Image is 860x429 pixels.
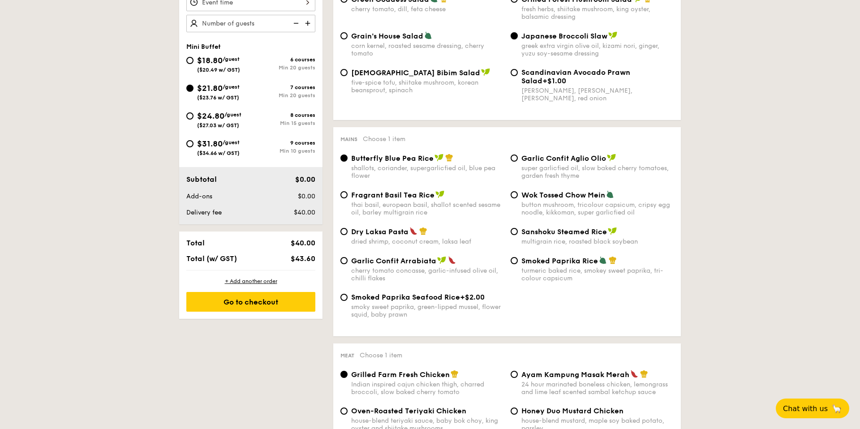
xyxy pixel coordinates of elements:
[186,15,315,32] input: Number of guests
[197,139,223,149] span: $31.80
[606,190,614,198] img: icon-vegetarian.fe4039eb.svg
[511,408,518,415] input: Honey Duo Mustard Chickenhouse-blend mustard, maple soy baked potato, parsley
[608,31,617,39] img: icon-vegan.f8ff3823.svg
[599,256,607,264] img: icon-vegetarian.fe4039eb.svg
[186,43,221,51] span: Mini Buffet
[435,190,444,198] img: icon-vegan.f8ff3823.svg
[409,227,417,235] img: icon-spicy.37a8142b.svg
[294,209,315,216] span: $40.00
[511,32,518,39] input: Japanese Broccoli Slawgreek extra virgin olive oil, kizami nori, ginger, yuzu soy-sesame dressing
[351,32,423,40] span: Grain's House Salad
[340,257,348,264] input: Garlic Confit Arrabiatacherry tomato concasse, garlic-infused olive oil, chilli flakes
[251,56,315,63] div: 6 courses
[298,193,315,200] span: $0.00
[197,94,239,101] span: ($23.76 w/ GST)
[351,5,503,13] div: cherry tomato, dill, feta cheese
[351,293,460,301] span: Smoked Paprika Seafood Rice
[511,257,518,264] input: Smoked Paprika Riceturmeric baked rice, smokey sweet paprika, tri-colour capsicum
[521,238,674,245] div: multigrain rice, roasted black soybean
[542,77,566,85] span: +$1.00
[251,112,315,118] div: 8 courses
[521,267,674,282] div: turmeric baked rice, smokey sweet paprika, tri-colour capsicum
[351,201,503,216] div: thai basil, european basil, shallot scented sesame oil, barley multigrain rice
[197,150,240,156] span: ($34.66 w/ GST)
[223,56,240,62] span: /guest
[340,32,348,39] input: Grain's House Saladcorn kernel, roasted sesame dressing, cherry tomato
[445,154,453,162] img: icon-chef-hat.a58ddaea.svg
[224,112,241,118] span: /guest
[521,154,606,163] span: Garlic Confit Aglio Olio
[351,79,503,94] div: five-spice tofu, shiitake mushroom, korean beansprout, spinach
[351,303,503,318] div: smoky sweet paprika, green-lipped mussel, flower squid, baby prawn
[609,256,617,264] img: icon-chef-hat.a58ddaea.svg
[831,403,842,414] span: 🦙
[360,352,402,359] span: Choose 1 item
[186,254,237,263] span: Total (w/ GST)
[351,267,503,282] div: cherry tomato concasse, garlic-infused olive oil, chilli flakes
[351,69,480,77] span: [DEMOGRAPHIC_DATA] Bibim Salad
[186,57,193,64] input: $18.80/guest($20.49 w/ GST)6 coursesMin 20 guests
[295,175,315,184] span: $0.00
[511,154,518,162] input: Garlic Confit Aglio Oliosuper garlicfied oil, slow baked cherry tomatoes, garden fresh thyme
[251,140,315,146] div: 9 courses
[481,68,490,76] img: icon-vegan.f8ff3823.svg
[608,227,617,235] img: icon-vegan.f8ff3823.svg
[340,228,348,235] input: Dry Laksa Pastadried shrimp, coconut cream, laksa leaf
[251,92,315,99] div: Min 20 guests
[340,352,354,359] span: Meat
[607,154,616,162] img: icon-vegan.f8ff3823.svg
[521,201,674,216] div: button mushroom, tricolour capsicum, cripsy egg noodle, kikkoman, super garlicfied oil
[340,136,357,142] span: Mains
[291,254,315,263] span: $43.60
[363,135,405,143] span: Choose 1 item
[511,191,518,198] input: Wok Tossed Chow Meinbutton mushroom, tricolour capsicum, cripsy egg noodle, kikkoman, super garli...
[521,191,605,199] span: Wok Tossed Chow Mein
[521,42,674,57] div: greek extra virgin olive oil, kizami nori, ginger, yuzu soy-sesame dressing
[351,407,466,415] span: Oven-Roasted Teriyaki Chicken
[186,239,205,247] span: Total
[186,193,212,200] span: Add-ons
[351,238,503,245] div: dried shrimp, coconut cream, laksa leaf
[511,69,518,76] input: Scandinavian Avocado Prawn Salad+$1.00[PERSON_NAME], [PERSON_NAME], [PERSON_NAME], red onion
[340,371,348,378] input: Grilled Farm Fresh ChickenIndian inspired cajun chicken thigh, charred broccoli, slow baked cherr...
[351,257,436,265] span: Garlic Confit Arrabiata
[340,69,348,76] input: [DEMOGRAPHIC_DATA] Bibim Saladfive-spice tofu, shiitake mushroom, korean beansprout, spinach
[223,84,240,90] span: /guest
[521,87,674,102] div: [PERSON_NAME], [PERSON_NAME], [PERSON_NAME], red onion
[186,175,217,184] span: Subtotal
[511,371,518,378] input: Ayam Kampung Masak Merah24 hour marinated boneless chicken, lemongrass and lime leaf scented samb...
[451,370,459,378] img: icon-chef-hat.a58ddaea.svg
[223,139,240,146] span: /guest
[251,84,315,90] div: 7 courses
[197,56,223,65] span: $18.80
[197,83,223,93] span: $21.80
[197,122,239,129] span: ($27.03 w/ GST)
[419,227,427,235] img: icon-chef-hat.a58ddaea.svg
[186,85,193,92] input: $21.80/guest($23.76 w/ GST)7 coursesMin 20 guests
[630,370,638,378] img: icon-spicy.37a8142b.svg
[511,228,518,235] input: Sanshoku Steamed Ricemultigrain rice, roasted black soybean
[521,164,674,180] div: super garlicfied oil, slow baked cherry tomatoes, garden fresh thyme
[186,292,315,312] div: Go to checkout
[251,64,315,71] div: Min 20 guests
[640,370,648,378] img: icon-chef-hat.a58ddaea.svg
[521,32,607,40] span: Japanese Broccoli Slaw
[437,256,446,264] img: icon-vegan.f8ff3823.svg
[288,15,302,32] img: icon-reduce.1d2dbef1.svg
[186,140,193,147] input: $31.80/guest($34.66 w/ GST)9 coursesMin 10 guests
[521,381,674,396] div: 24 hour marinated boneless chicken, lemongrass and lime leaf scented sambal ketchup sauce
[351,164,503,180] div: shallots, coriander, supergarlicfied oil, blue pea flower
[521,407,623,415] span: Honey Duo Mustard Chicken
[434,154,443,162] img: icon-vegan.f8ff3823.svg
[251,120,315,126] div: Min 15 guests
[521,68,630,85] span: Scandinavian Avocado Prawn Salad
[186,112,193,120] input: $24.80/guest($27.03 w/ GST)8 coursesMin 15 guests
[340,154,348,162] input: Butterfly Blue Pea Riceshallots, coriander, supergarlicfied oil, blue pea flower
[521,5,674,21] div: fresh herbs, shiitake mushroom, king oyster, balsamic dressing
[776,399,849,418] button: Chat with us🦙
[521,227,607,236] span: Sanshoku Steamed Rice
[340,294,348,301] input: Smoked Paprika Seafood Rice+$2.00smoky sweet paprika, green-lipped mussel, flower squid, baby prawn
[351,154,434,163] span: Butterfly Blue Pea Rice
[351,191,434,199] span: Fragrant Basil Tea Rice
[197,111,224,121] span: $24.80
